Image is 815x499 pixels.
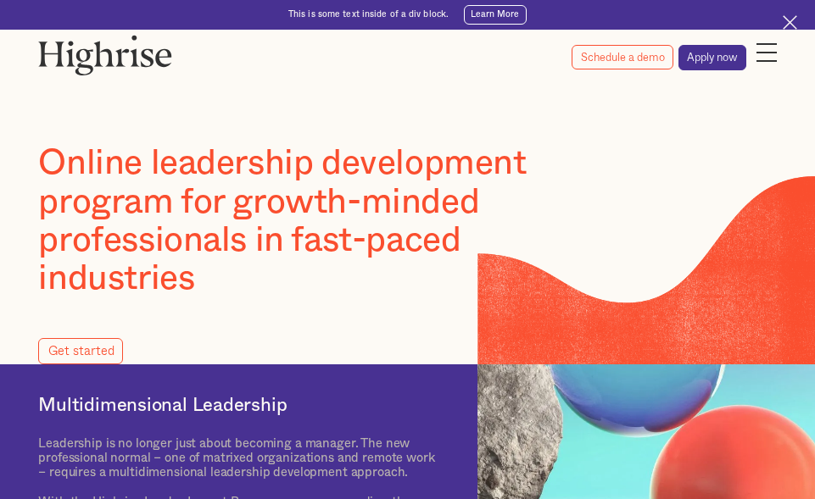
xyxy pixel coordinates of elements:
[38,338,123,365] a: Get started
[38,35,171,75] img: Highrise logo
[678,45,747,70] a: Apply now
[464,5,527,25] a: Learn More
[783,15,798,30] img: Cross icon
[572,45,673,69] a: Schedule a demo
[38,144,577,297] h1: Online leadership development program for growth-minded professionals in fast-paced industries
[38,395,437,417] h2: Multidimensional Leadership
[288,9,449,21] div: This is some text inside of a div block.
